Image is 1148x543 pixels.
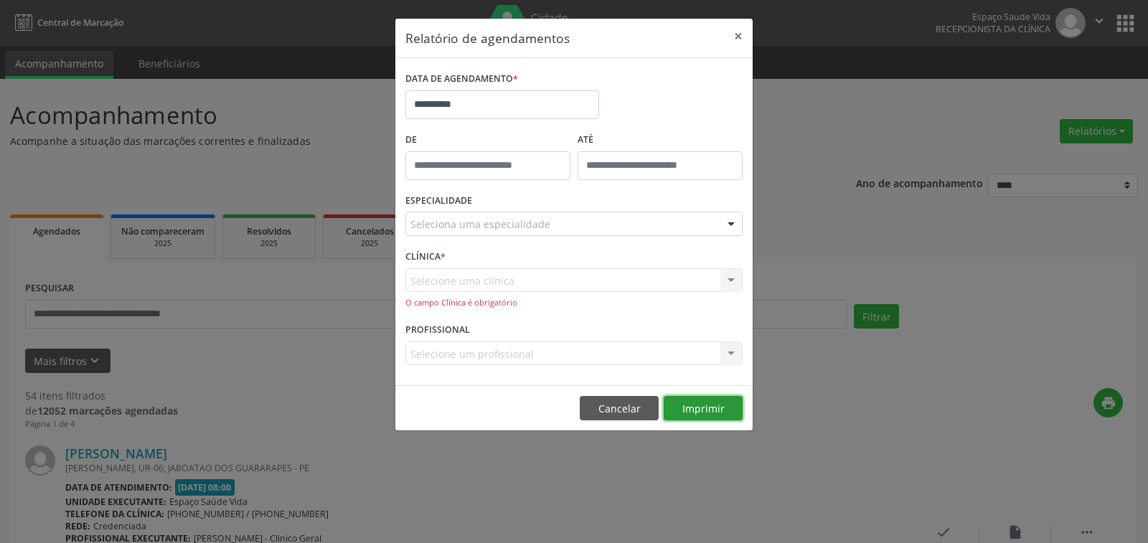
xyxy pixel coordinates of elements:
button: Imprimir [664,396,743,420]
h5: Relatório de agendamentos [405,29,570,47]
label: DATA DE AGENDAMENTO [405,68,518,90]
button: Close [724,19,753,54]
button: Cancelar [580,396,659,420]
label: De [405,129,570,151]
label: CLÍNICA [405,246,446,268]
label: PROFISSIONAL [405,319,470,341]
label: ATÉ [578,129,743,151]
label: ESPECIALIDADE [405,190,472,212]
div: O campo Clínica é obrigatório [405,297,743,309]
span: Seleciona uma especialidade [410,217,550,232]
